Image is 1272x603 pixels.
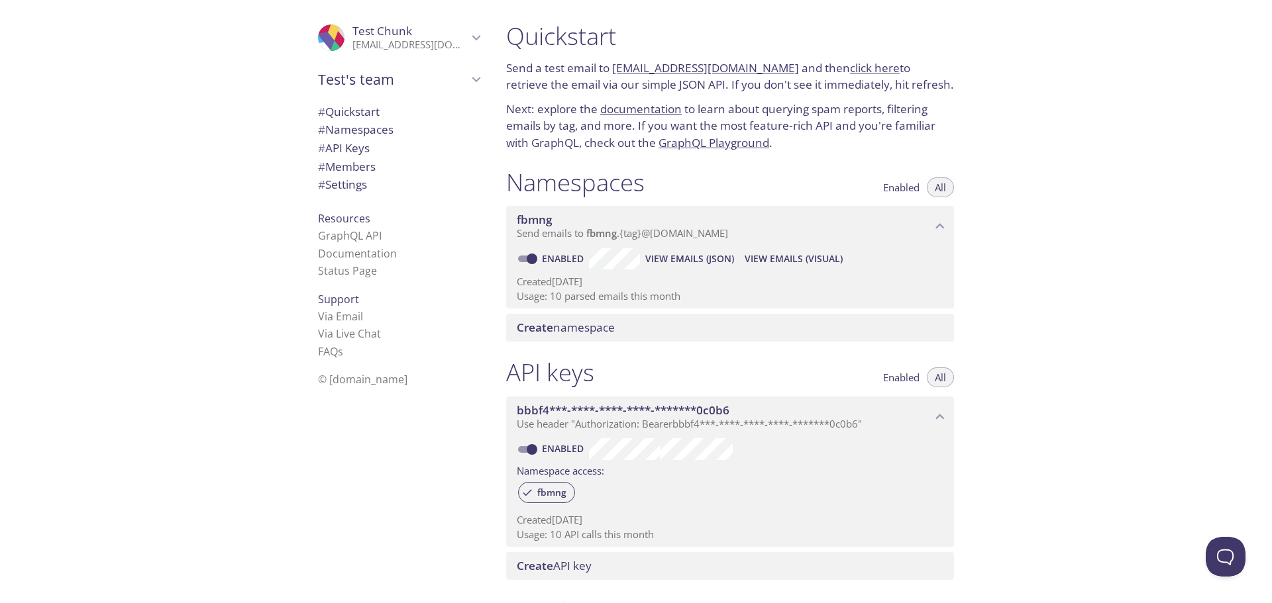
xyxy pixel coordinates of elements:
[307,120,490,139] div: Namespaces
[600,101,682,116] a: documentation
[506,60,954,93] p: Send a test email to and then to retrieve the email via our simple JSON API. If you don't see it ...
[352,23,412,38] span: Test Chunk
[318,228,382,243] a: GraphQL API
[517,320,553,335] span: Create
[318,246,397,261] a: Documentation
[318,344,343,359] a: FAQ
[517,275,943,289] p: Created [DATE]
[318,309,363,324] a: Via Email
[1206,537,1245,577] iframe: Help Scout Beacon - Open
[307,158,490,176] div: Members
[640,248,739,269] button: View Emails (JSON)
[540,252,589,265] a: Enabled
[517,226,728,240] span: Send emails to . {tag} @[DOMAIN_NAME]
[659,135,769,150] a: GraphQL Playground
[318,140,325,156] span: #
[927,177,954,197] button: All
[307,16,490,60] div: Test Chunk
[739,248,848,269] button: View Emails (Visual)
[318,159,376,174] span: Members
[318,326,381,341] a: Via Live Chat
[506,552,954,580] div: Create API Key
[506,206,954,247] div: fbmng namespace
[517,212,552,227] span: fbmng
[318,372,407,387] span: © [DOMAIN_NAME]
[529,487,574,498] span: fbmng
[506,167,645,197] h1: Namespaces
[517,558,553,573] span: Create
[517,320,615,335] span: namespace
[517,460,604,479] label: Namespace access:
[517,558,592,573] span: API key
[352,38,468,52] p: [EMAIL_ADDRESS][DOMAIN_NAME]
[517,289,943,303] p: Usage: 10 parsed emails this month
[875,367,927,387] button: Enabled
[518,482,575,503] div: fbmng
[318,104,325,119] span: #
[307,62,490,97] div: Test's team
[318,211,370,226] span: Resources
[506,101,954,152] p: Next: explore the to learn about querying spam reports, filtering emails by tag, and more. If you...
[612,60,799,75] a: [EMAIL_ADDRESS][DOMAIN_NAME]
[318,177,367,192] span: Settings
[506,314,954,342] div: Create namespace
[338,344,343,359] span: s
[745,251,843,267] span: View Emails (Visual)
[517,528,943,541] p: Usage: 10 API calls this month
[850,60,900,75] a: click here
[318,177,325,192] span: #
[506,21,954,51] h1: Quickstart
[517,513,943,527] p: Created [DATE]
[318,122,325,137] span: #
[318,140,370,156] span: API Keys
[318,159,325,174] span: #
[318,292,359,306] span: Support
[318,122,394,137] span: Namespaces
[540,442,589,455] a: Enabled
[318,104,380,119] span: Quickstart
[875,177,927,197] button: Enabled
[318,70,468,89] span: Test's team
[927,367,954,387] button: All
[506,357,594,387] h1: API keys
[307,103,490,121] div: Quickstart
[307,175,490,194] div: Team Settings
[307,139,490,158] div: API Keys
[318,263,377,278] a: Status Page
[645,251,734,267] span: View Emails (JSON)
[586,226,617,240] span: fbmng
